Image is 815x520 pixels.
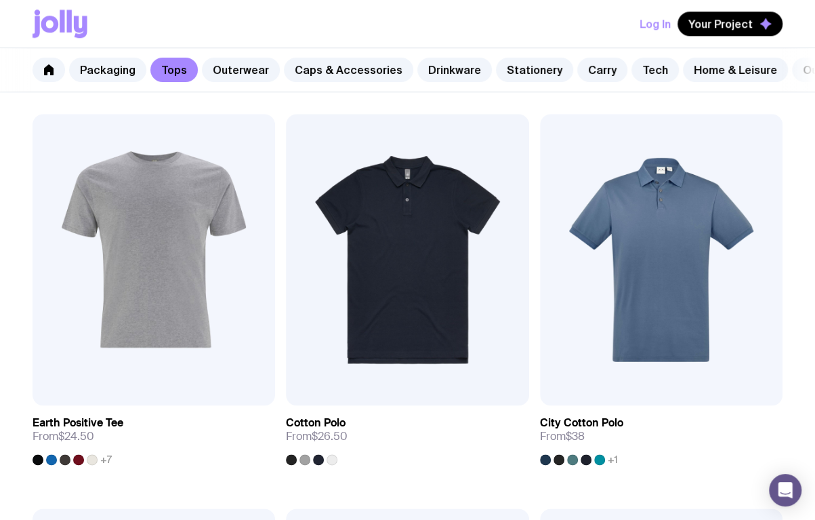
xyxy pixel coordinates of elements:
[286,405,528,465] a: Cotton PoloFrom$26.50
[286,430,348,443] span: From
[640,12,671,36] button: Log In
[284,58,413,82] a: Caps & Accessories
[631,58,679,82] a: Tech
[33,430,94,443] span: From
[202,58,280,82] a: Outerwear
[69,58,146,82] a: Packaging
[286,416,346,430] h3: Cotton Polo
[577,58,627,82] a: Carry
[566,429,585,443] span: $38
[100,454,112,465] span: +7
[496,58,573,82] a: Stationery
[150,58,198,82] a: Tops
[540,430,585,443] span: From
[33,405,275,465] a: Earth Positive TeeFrom$24.50+7
[608,454,618,465] span: +1
[312,429,348,443] span: $26.50
[677,12,782,36] button: Your Project
[417,58,492,82] a: Drinkware
[58,429,94,443] span: $24.50
[540,405,782,465] a: City Cotton PoloFrom$38+1
[688,17,753,31] span: Your Project
[33,416,123,430] h3: Earth Positive Tee
[683,58,788,82] a: Home & Leisure
[540,416,623,430] h3: City Cotton Polo
[769,474,801,506] div: Open Intercom Messenger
